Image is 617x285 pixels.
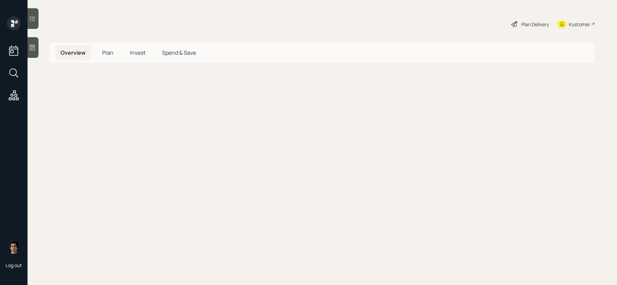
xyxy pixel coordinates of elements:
[521,21,549,28] div: Plan Delivery
[569,21,590,28] div: Kustomer
[61,49,86,56] span: Overview
[6,262,22,268] div: Log out
[102,49,113,56] span: Plan
[130,49,145,56] span: Invest
[162,49,196,56] span: Spend & Save
[7,240,21,254] img: harrison-schaefer-headshot-2.png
